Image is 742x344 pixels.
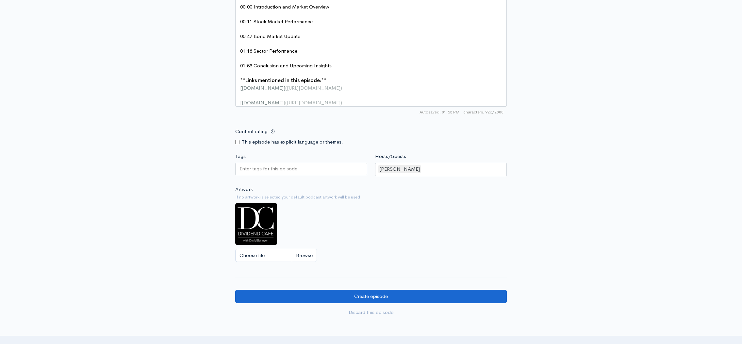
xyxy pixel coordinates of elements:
span: ] [284,85,285,91]
span: 926/2000 [463,109,503,115]
span: ) [340,85,342,91]
span: ) [340,99,342,106]
small: If no artwork is selected your default podcast artwork will be used [235,194,507,200]
span: ] [284,99,285,106]
span: 01:18 Sector Performance [240,48,297,54]
span: ( [285,85,287,91]
div: [PERSON_NAME] [378,165,421,173]
span: [DOMAIN_NAME] [242,85,284,91]
span: ( [285,99,287,106]
input: Create episode [235,290,507,303]
span: [URL][DOMAIN_NAME] [287,85,340,91]
a: Discard this episode [235,306,507,319]
span: 00:00 Introduction and Market Overview [240,4,329,10]
label: Content rating [235,125,268,138]
span: 01:58 Conclusion and Upcoming Insights [240,62,332,69]
span: Autosaved: 01:53 PM [420,109,459,115]
span: [ [240,99,242,106]
span: [ [240,85,242,91]
span: 00:11 Stock Market Performance [240,18,313,25]
input: Enter tags for this episode [239,165,298,173]
span: Links mentioned in this episode: [245,77,321,83]
label: Artwork [235,186,253,193]
label: Hosts/Guests [375,153,406,160]
span: [DOMAIN_NAME] [242,99,284,106]
label: This episode has explicit language or themes. [242,138,343,146]
label: Tags [235,153,246,160]
span: [URL][DOMAIN_NAME] [287,99,340,106]
span: 00:47 Bond Market Update [240,33,300,39]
